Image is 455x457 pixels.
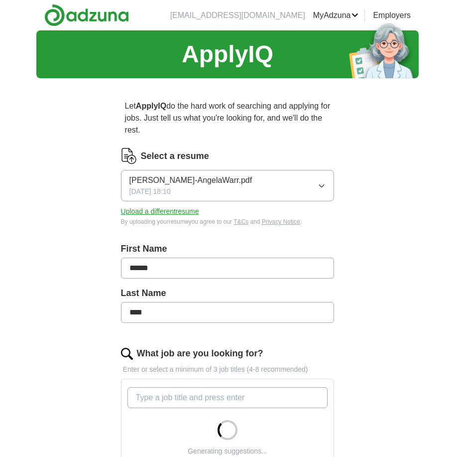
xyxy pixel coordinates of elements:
[129,174,252,186] span: [PERSON_NAME]-AngelaWarr.pdf
[188,446,267,457] div: Generating suggestions...
[313,9,359,21] a: MyAdzuna
[233,218,248,225] a: T&Cs
[121,217,335,226] div: By uploading your resume you agree to our and .
[373,9,411,21] a: Employers
[129,186,171,197] span: [DATE] 18:10
[136,102,166,110] strong: ApplyIQ
[127,387,328,408] input: Type a job title and press enter
[121,287,335,300] label: Last Name
[182,36,273,72] h1: ApplyIQ
[121,206,199,217] button: Upload a differentresume
[121,170,335,201] button: [PERSON_NAME]-AngelaWarr.pdf[DATE] 18:10
[262,218,300,225] a: Privacy Notice
[137,347,263,360] label: What job are you looking for?
[141,150,209,163] label: Select a resume
[121,96,335,140] p: Let do the hard work of searching and applying for jobs. Just tell us what you're looking for, an...
[170,9,305,21] li: [EMAIL_ADDRESS][DOMAIN_NAME]
[44,4,129,26] img: Adzuna logo
[121,242,335,256] label: First Name
[121,364,335,375] p: Enter or select a minimum of 3 job titles (4-8 recommended)
[121,148,137,164] img: CV Icon
[121,348,133,360] img: search.png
